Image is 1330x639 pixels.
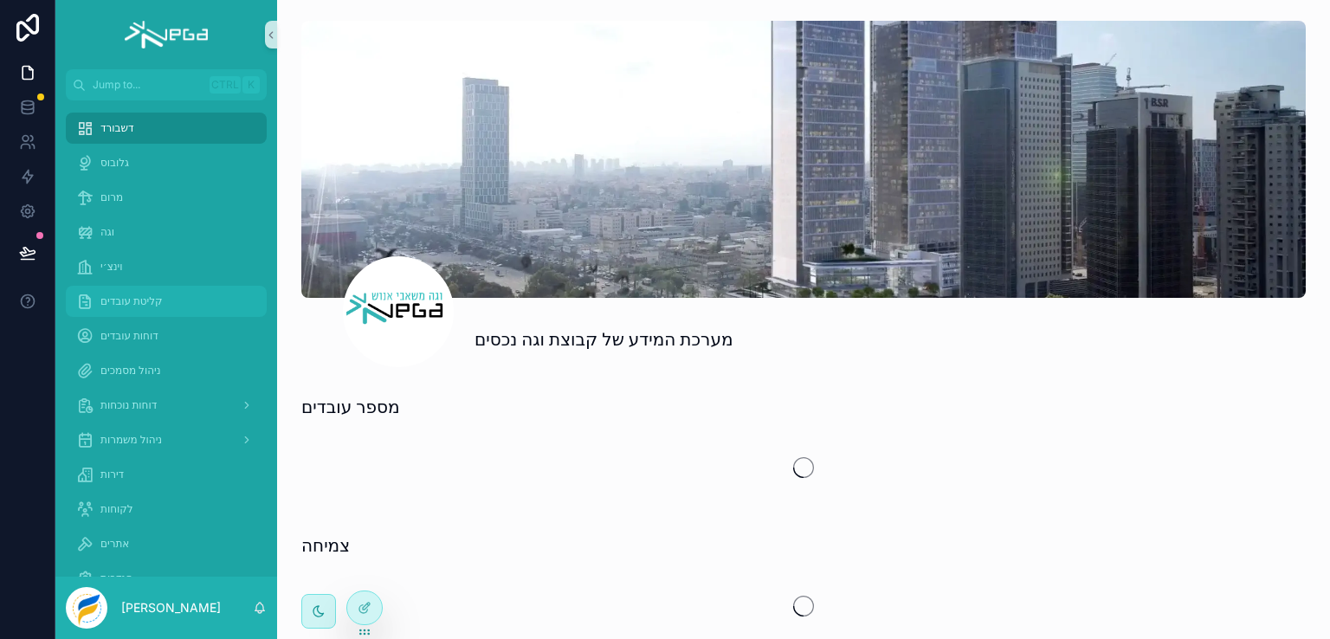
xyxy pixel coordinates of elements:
[66,563,267,594] a: הגדרות
[100,571,132,585] span: הגדרות
[100,468,124,481] span: דירות
[66,355,267,386] a: ניהול מסמכים
[66,528,267,559] a: אתרים
[210,76,241,94] span: Ctrl
[66,390,267,421] a: דוחות נוכחות
[66,69,267,100] button: Jump to...CtrlK
[100,398,157,412] span: דוחות נוכחות
[66,286,267,317] a: קליטת עובדים
[55,100,277,577] div: scrollable content
[100,121,134,135] span: דשבורד
[66,424,267,455] a: ניהול משמרות
[66,251,267,282] a: וינצ׳י
[66,147,267,178] a: גלובוס
[100,190,123,204] span: מרום
[66,182,267,213] a: מרום
[66,216,267,248] a: וגה
[100,433,162,447] span: ניהול משמרות
[100,260,123,274] span: וינצ׳י
[100,225,114,239] span: וגה
[301,533,350,558] h1: צמיחה
[100,502,133,516] span: לקוחות
[475,327,733,352] h1: מערכת המידע של קבוצת וגה נכסים‎
[100,294,163,308] span: קליטת עובדים
[100,329,158,343] span: דוחות עובדים
[66,494,267,525] a: לקוחות
[100,537,129,551] span: אתרים
[93,78,203,92] span: Jump to...
[301,395,400,419] h1: מספר עובדים
[125,21,207,48] img: App logo
[66,113,267,144] a: דשבורד
[66,459,267,490] a: דירות
[244,78,258,92] span: K
[66,320,267,352] a: דוחות עובדים
[100,364,161,378] span: ניהול מסמכים
[100,156,129,170] span: גלובוס
[121,599,221,616] p: [PERSON_NAME]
